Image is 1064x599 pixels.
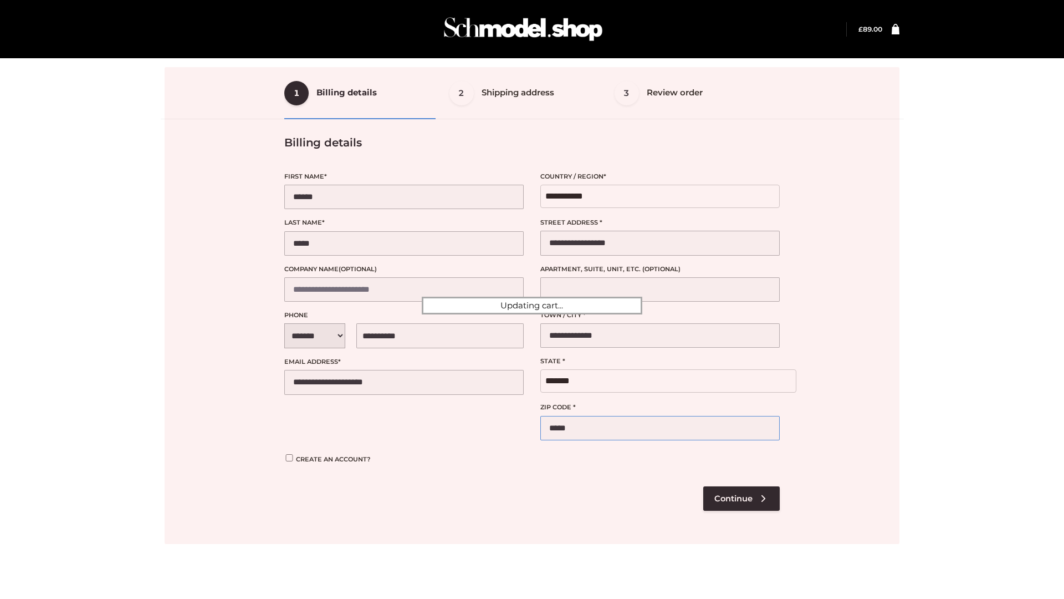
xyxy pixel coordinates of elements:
a: £89.00 [858,25,882,33]
bdi: 89.00 [858,25,882,33]
span: £ [858,25,863,33]
img: Schmodel Admin 964 [440,7,606,51]
div: Updating cart... [422,297,642,314]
